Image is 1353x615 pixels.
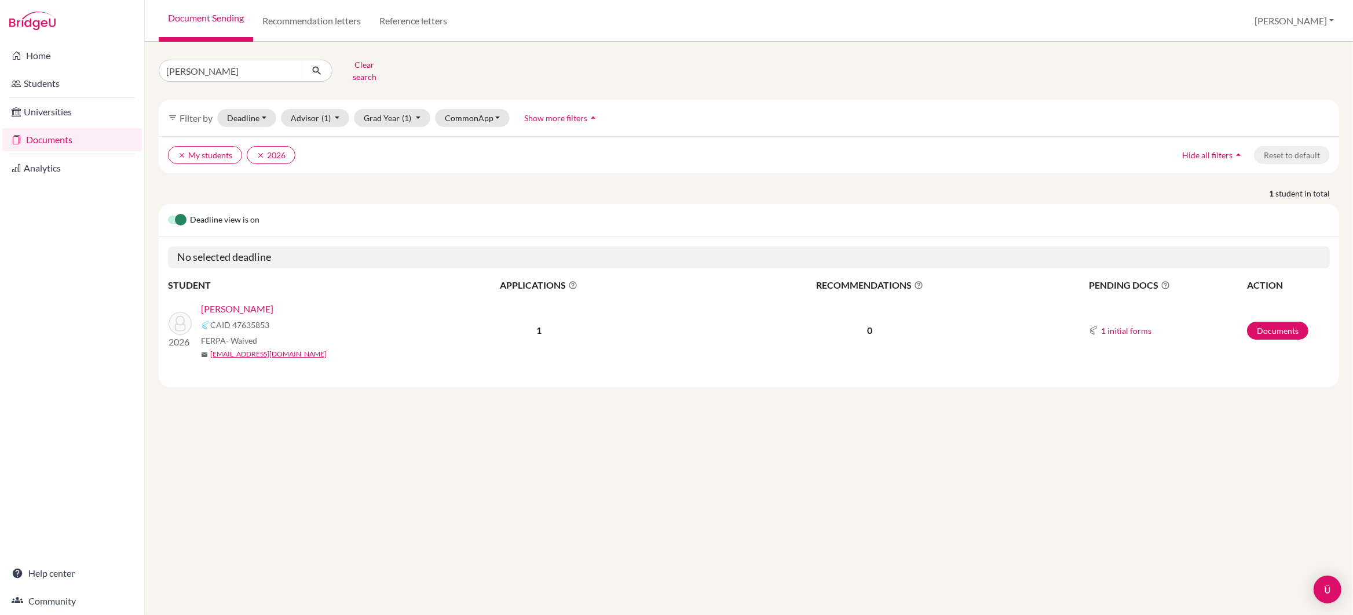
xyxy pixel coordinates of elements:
[257,151,265,159] i: clear
[1275,187,1339,199] span: student in total
[281,109,350,127] button: Advisor(1)
[1100,324,1152,337] button: 1 initial forms
[1089,278,1246,292] span: PENDING DOCS
[168,246,1330,268] h5: No selected deadline
[201,334,257,347] span: FERPA
[2,562,142,585] a: Help center
[1254,146,1330,164] button: Reset to default
[9,12,56,30] img: Bridge-U
[169,312,192,335] img: Chen, Siyu
[536,325,542,336] b: 1
[1182,150,1233,160] span: Hide all filters
[402,113,411,123] span: (1)
[400,278,678,292] span: APPLICATIONS
[679,278,1061,292] span: RECOMMENDATIONS
[201,302,273,316] a: [PERSON_NAME]
[1269,187,1275,199] strong: 1
[1089,326,1098,335] img: Common App logo
[168,146,242,164] button: clearMy students
[178,151,186,159] i: clear
[180,112,213,123] span: Filter by
[1233,149,1244,161] i: arrow_drop_up
[1172,146,1254,164] button: Hide all filtersarrow_drop_up
[1314,576,1341,603] div: Open Intercom Messenger
[2,157,142,180] a: Analytics
[2,128,142,151] a: Documents
[217,109,276,127] button: Deadline
[226,336,257,345] span: - Waived
[1246,278,1330,293] th: ACTION
[1249,10,1339,32] button: [PERSON_NAME]
[321,113,331,123] span: (1)
[159,60,302,82] input: Find student by name...
[201,321,210,330] img: Common App logo
[190,213,259,227] span: Deadline view is on
[168,113,177,122] i: filter_list
[587,112,599,123] i: arrow_drop_up
[524,113,587,123] span: Show more filters
[2,100,142,123] a: Universities
[210,349,327,359] a: [EMAIL_ADDRESS][DOMAIN_NAME]
[435,109,510,127] button: CommonApp
[2,589,142,613] a: Community
[169,335,192,349] p: 2026
[247,146,295,164] button: clear2026
[2,44,142,67] a: Home
[168,278,400,293] th: STUDENT
[354,109,430,127] button: Grad Year(1)
[514,109,609,127] button: Show more filtersarrow_drop_up
[679,323,1061,337] p: 0
[1247,322,1308,340] a: Documents
[210,319,269,331] span: CAID 47635853
[332,56,397,86] button: Clear search
[201,351,208,358] span: mail
[2,72,142,95] a: Students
